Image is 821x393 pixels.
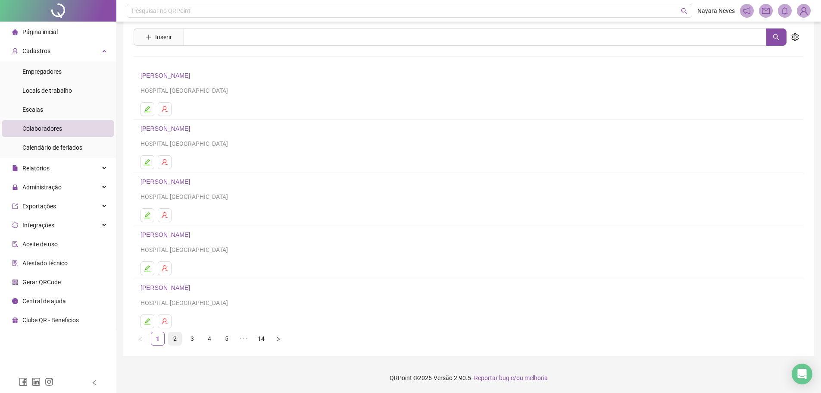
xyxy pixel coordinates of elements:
[255,332,268,345] a: 14
[12,260,18,266] span: solution
[140,298,797,308] div: HOSPITAL [GEOGRAPHIC_DATA]
[743,7,751,15] span: notification
[32,377,41,386] span: linkedin
[762,7,770,15] span: mail
[781,7,789,15] span: bell
[12,279,18,285] span: qrcode
[773,34,780,41] span: search
[12,298,18,304] span: info-circle
[144,106,151,113] span: edit
[140,245,797,255] div: HOSPITAL [GEOGRAPHIC_DATA]
[169,332,181,345] a: 2
[139,30,179,44] button: Inserir
[161,318,168,325] span: user-delete
[144,159,151,166] span: edit
[116,363,821,393] footer: QRPoint © 2025 - 2.90.5 -
[91,380,97,386] span: left
[140,86,797,95] div: HOSPITAL [GEOGRAPHIC_DATA]
[12,29,18,35] span: home
[161,159,168,166] span: user-delete
[151,332,165,346] li: 1
[22,241,58,248] span: Aceite de uso
[12,184,18,190] span: lock
[22,222,54,229] span: Integrações
[22,279,61,286] span: Gerar QRCode
[681,8,687,14] span: search
[22,28,58,35] span: Página inicial
[22,317,79,324] span: Clube QR - Beneficios
[19,377,28,386] span: facebook
[434,374,453,381] span: Versão
[237,332,251,346] span: •••
[140,178,194,185] a: [PERSON_NAME]
[12,165,18,171] span: file
[22,87,72,94] span: Locais de trabalho
[12,203,18,209] span: export
[161,212,168,219] span: user-delete
[146,34,152,40] span: plus
[797,4,810,17] img: 70989
[792,364,812,384] div: Open Intercom Messenger
[272,332,285,346] li: Próxima página
[140,231,194,238] a: [PERSON_NAME]
[220,332,234,346] li: 5
[220,332,233,345] a: 5
[22,298,66,305] span: Central de ajuda
[22,125,62,132] span: Colaboradores
[22,203,56,210] span: Exportações
[45,377,53,386] span: instagram
[203,332,216,345] a: 4
[140,284,194,291] a: [PERSON_NAME]
[22,144,82,151] span: Calendário de feriados
[168,332,182,346] li: 2
[140,125,194,132] a: [PERSON_NAME]
[22,68,62,75] span: Empregadores
[151,332,164,345] a: 1
[22,47,50,54] span: Cadastros
[140,72,194,79] a: [PERSON_NAME]
[140,192,797,201] div: HOSPITAL [GEOGRAPHIC_DATA]
[134,332,147,346] button: left
[12,317,18,323] span: gift
[272,332,285,346] button: right
[697,6,735,16] span: Nayara Neves
[185,332,199,346] li: 3
[22,106,43,113] span: Escalas
[474,374,548,381] span: Reportar bug e/ou melhoria
[22,165,50,172] span: Relatórios
[155,32,172,42] span: Inserir
[237,332,251,346] li: 5 próximas páginas
[791,33,799,41] span: setting
[254,332,268,346] li: 14
[138,336,143,342] span: left
[144,265,151,272] span: edit
[161,265,168,272] span: user-delete
[12,241,18,247] span: audit
[276,336,281,342] span: right
[186,332,199,345] a: 3
[161,106,168,113] span: user-delete
[22,184,62,191] span: Administração
[144,212,151,219] span: edit
[12,222,18,228] span: sync
[12,48,18,54] span: user-add
[140,139,797,148] div: HOSPITAL [GEOGRAPHIC_DATA]
[134,332,147,346] li: Página anterior
[22,260,68,267] span: Atestado técnico
[144,318,151,325] span: edit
